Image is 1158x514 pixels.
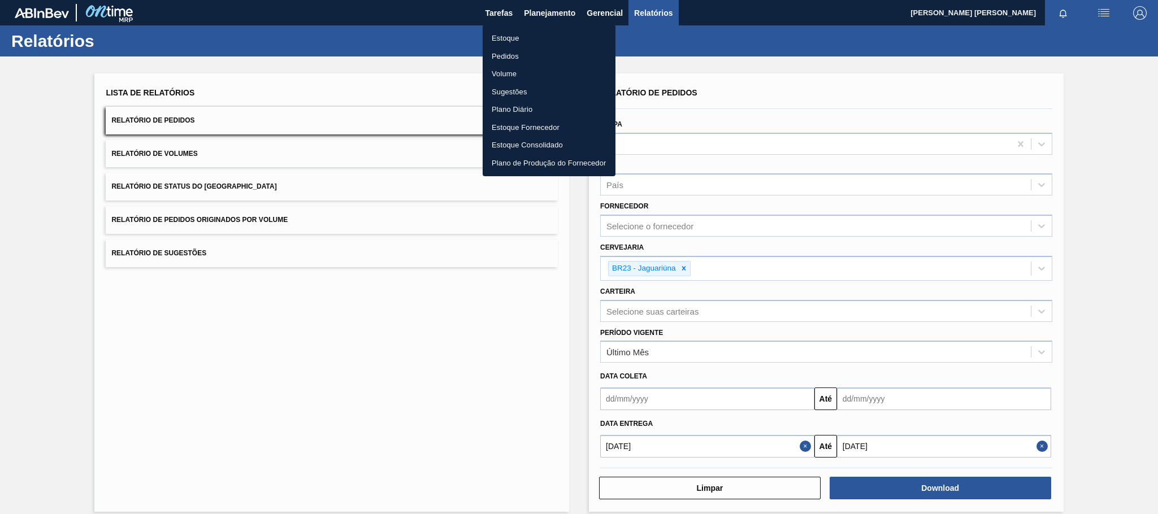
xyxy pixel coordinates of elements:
a: Plano de Produção do Fornecedor [483,154,615,172]
a: Sugestões [483,83,615,101]
a: Volume [483,65,615,83]
a: Estoque Fornecedor [483,119,615,137]
a: Pedidos [483,47,615,66]
a: Estoque Consolidado [483,136,615,154]
a: Plano Diário [483,101,615,119]
a: Estoque [483,29,615,47]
